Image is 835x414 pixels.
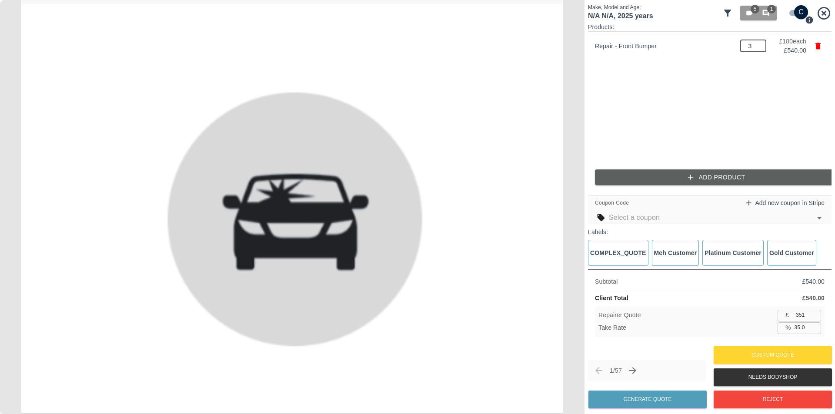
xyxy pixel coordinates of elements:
p: Repair - Front Bumper [595,42,735,51]
p: £ 540.00 [802,294,825,303]
p: Gold Customer [769,248,814,258]
p: 1 / 57 [610,366,622,375]
h1: N/A N/A , 2025 years [588,11,719,20]
input: Select a coupon [609,212,812,224]
p: Client Total [595,294,628,303]
p: Products: [588,23,832,31]
p: Repairer Quote [598,311,641,320]
button: Custom Quote [714,346,832,364]
span: Next/Skip claim (→ or ↓) [625,363,640,378]
p: Make, Model and Age: [588,3,719,11]
button: Open [813,212,825,224]
button: 51 [740,6,777,20]
p: Meh Customer [654,248,697,258]
button: Generate Quote [588,391,707,408]
p: £ 540.00 [772,46,806,55]
p: COMPLEX_QUOTE [590,248,646,258]
button: Needs Bodyshop [714,368,832,386]
span: Previous claim (← or ↑) [591,363,606,378]
button: Reject [714,391,832,408]
p: Platinum Customer [705,248,762,258]
p: Subtotal [595,277,618,286]
p: £ 180 each [772,37,806,46]
svg: Press Q to switch [805,16,814,24]
p: Take Rate [598,323,626,332]
p: £ 540.00 [802,277,825,286]
span: Coupon Code [595,199,629,208]
p: £ [785,311,789,320]
span: 1 [767,5,776,13]
a: Add new coupon in Stripe [745,198,825,208]
button: Next claim [625,363,640,378]
span: 5 [751,5,759,13]
p: Labels: [588,228,832,236]
p: % [785,323,791,332]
